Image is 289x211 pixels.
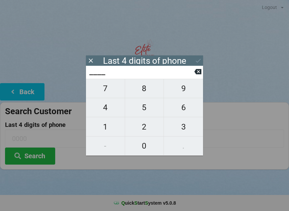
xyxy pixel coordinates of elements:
span: 2 [125,120,164,134]
div: Last 4 digits of phone [103,57,186,64]
span: 5 [125,100,164,115]
span: 9 [164,81,203,95]
span: 3 [164,120,203,134]
span: 0 [125,139,164,153]
span: 7 [86,81,125,95]
span: 8 [125,81,164,95]
button: 2 [125,117,164,136]
button: 5 [125,98,164,117]
button: 7 [86,79,125,98]
button: 8 [125,79,164,98]
span: 6 [164,100,203,115]
button: 9 [164,79,203,98]
button: 6 [164,98,203,117]
button: 3 [164,117,203,136]
button: 0 [125,137,164,156]
button: 4 [86,98,125,117]
span: 1 [86,120,125,134]
span: 4 [86,100,125,115]
button: 1 [86,117,125,136]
